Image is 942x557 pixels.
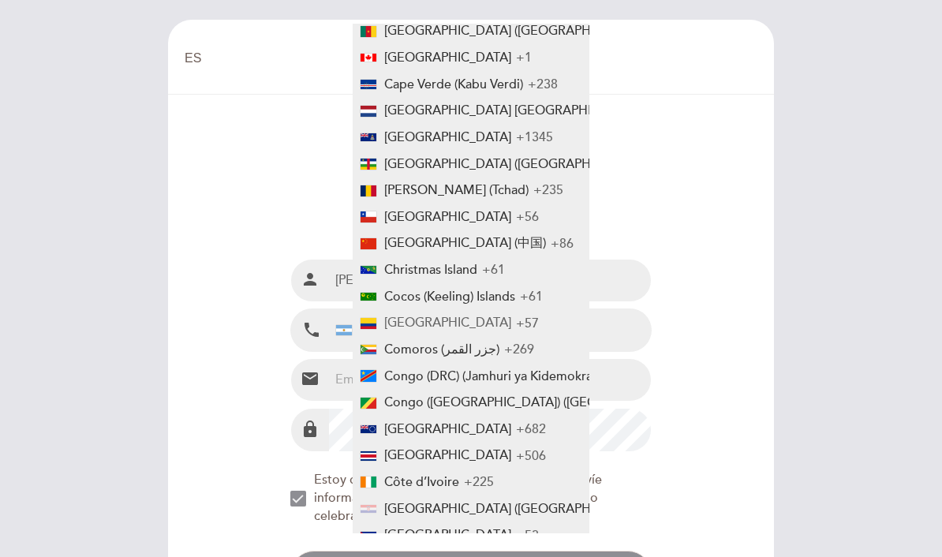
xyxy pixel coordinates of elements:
[516,447,546,463] span: +506
[384,315,511,331] span: [GEOGRAPHIC_DATA]
[301,270,320,289] i: person
[516,421,546,437] span: +682
[384,262,477,278] span: Christmas Island
[301,420,320,439] i: lock
[516,315,539,331] span: +57
[384,527,511,543] span: [GEOGRAPHIC_DATA]
[482,262,505,278] span: +61
[384,368,668,384] span: Congo (DRC) (Jamhuri ya Kidemokrasia ya Kongo)
[551,235,574,251] span: +86
[290,471,652,525] md-checkbox: NEW_MODAL_AGREE_RESTAURANT_SEND_OCCASIONAL_INFO
[516,50,532,65] span: +1
[516,129,553,145] span: +1345
[384,474,459,490] span: Côte d’Ivoire
[384,421,511,437] span: [GEOGRAPHIC_DATA]
[384,394,697,410] span: Congo ([GEOGRAPHIC_DATA]) ([GEOGRAPHIC_DATA])
[384,156,648,172] span: [GEOGRAPHIC_DATA] ([GEOGRAPHIC_DATA])
[336,320,383,341] div: +54
[384,501,648,517] span: [GEOGRAPHIC_DATA] ([GEOGRAPHIC_DATA])
[384,342,499,357] span: Comoros (‫جزر القمر‬‎)
[329,359,652,401] input: Email
[330,310,409,350] div: Argentina: +54
[384,447,511,463] span: [GEOGRAPHIC_DATA]
[384,23,648,39] span: [GEOGRAPHIC_DATA] ([GEOGRAPHIC_DATA])
[520,289,543,305] span: +61
[314,472,602,524] span: Estoy de acuerdo con que el restaurante me envíe información ocasional sobre eventos especiales o...
[290,107,652,138] div: Registrarme con
[302,320,321,340] i: local_phone
[384,129,511,145] span: [GEOGRAPHIC_DATA]
[384,235,546,251] span: [GEOGRAPHIC_DATA] (中国)
[384,103,641,118] span: [GEOGRAPHIC_DATA] [GEOGRAPHIC_DATA]
[301,369,320,388] i: email
[516,209,539,225] span: +56
[528,77,558,92] span: +238
[384,209,511,225] span: [GEOGRAPHIC_DATA]
[384,289,515,305] span: Cocos (Keeling) Islands
[516,527,539,543] span: +53
[329,260,652,301] input: Nombre y Apellido
[384,77,523,92] span: Cape Verde (Kabu Verdi)
[384,182,529,198] span: [PERSON_NAME] (Tchad)
[533,182,563,198] span: +235
[384,50,511,65] span: [GEOGRAPHIC_DATA]
[464,474,494,490] span: +225
[504,342,534,357] span: +269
